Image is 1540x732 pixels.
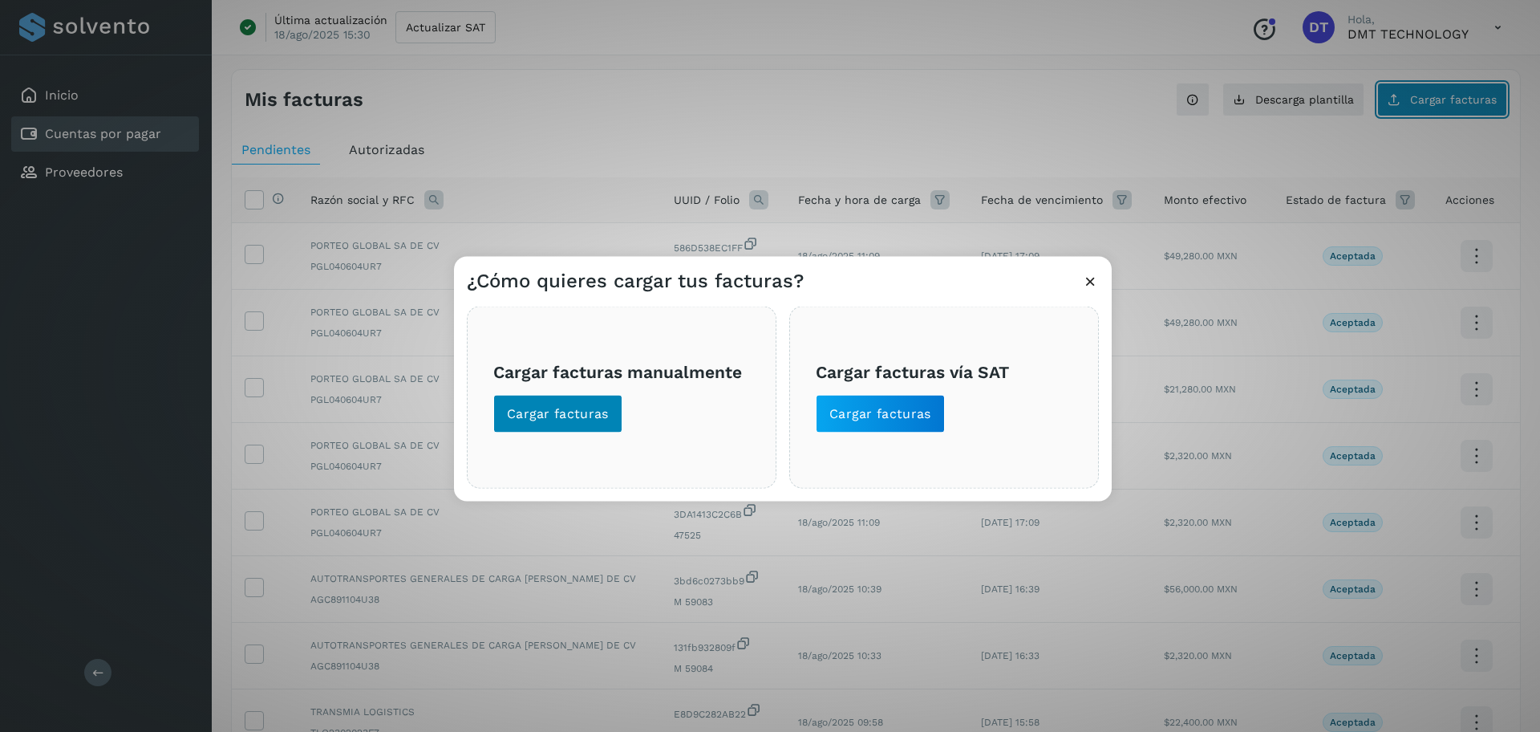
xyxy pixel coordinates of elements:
h3: ¿Cómo quieres cargar tus facturas? [467,270,804,293]
span: Cargar facturas [829,405,931,423]
h3: Cargar facturas manualmente [493,361,750,381]
h3: Cargar facturas vía SAT [816,361,1072,381]
span: Cargar facturas [507,405,609,423]
button: Cargar facturas [493,395,622,433]
button: Cargar facturas [816,395,945,433]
